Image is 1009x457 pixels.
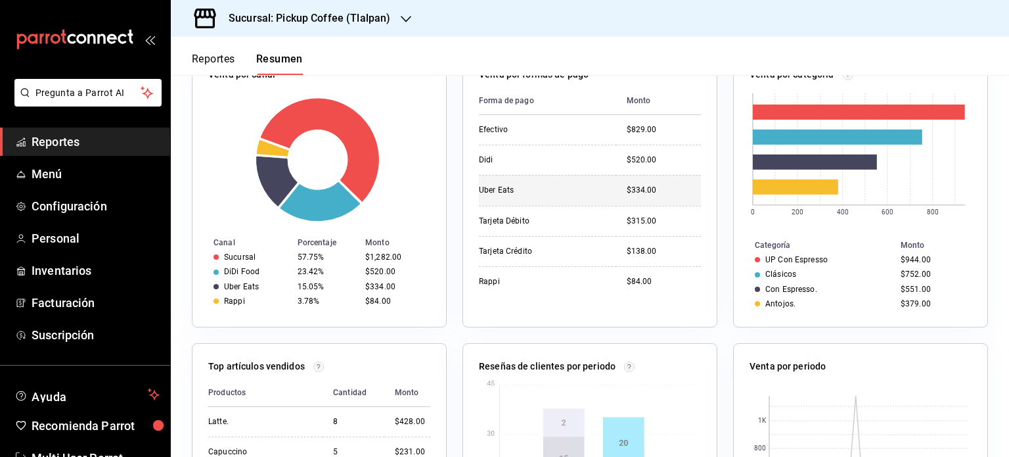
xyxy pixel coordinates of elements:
th: Canal [192,235,292,250]
span: Personal [32,229,160,247]
div: Rappi [224,297,245,306]
text: 800 [927,208,939,216]
div: Tarjeta Débito [479,216,606,227]
div: $520.00 [627,155,702,166]
div: $138.00 [627,246,702,257]
a: Pregunta a Parrot AI [9,95,162,109]
div: UP Con Espresso [765,255,828,264]
div: Uber Eats [224,282,259,291]
div: $520.00 [365,267,425,276]
div: 15.05% [298,282,355,291]
span: Menú [32,165,160,183]
div: Uber Eats [479,185,606,196]
span: Suscripción [32,326,160,344]
span: Pregunta a Parrot AI [35,86,141,100]
th: Forma de pago [479,87,616,115]
div: $428.00 [395,416,430,427]
button: Reportes [192,53,235,75]
span: Facturación [32,294,160,312]
div: $84.00 [365,297,425,306]
div: 23.42% [298,267,355,276]
div: 8 [333,416,374,427]
th: Monto [895,238,987,253]
text: 200 [792,208,803,216]
p: Top artículos vendidos [208,360,305,373]
p: Venta por periodo [750,360,826,373]
div: Clásicos [765,270,796,279]
div: $334.00 [627,185,702,196]
div: navigation tabs [192,53,303,75]
text: 800 [754,445,766,452]
div: Sucursal [224,253,256,262]
div: Latte. [208,416,312,427]
div: $1,282.00 [365,253,425,262]
button: Pregunta a Parrot AI [14,79,162,107]
div: Efectivo [479,124,606,135]
div: $551.00 [901,285,966,294]
div: $752.00 [901,270,966,279]
div: $944.00 [901,255,966,264]
span: Configuración [32,197,160,215]
th: Monto [384,379,430,407]
div: Rappi [479,276,606,287]
div: $84.00 [627,276,702,287]
th: Productos [208,379,323,407]
div: DiDi Food [224,267,259,276]
div: 57.75% [298,253,355,262]
span: Recomienda Parrot [32,417,160,435]
span: Reportes [32,133,160,151]
text: 600 [882,208,893,216]
th: Monto [360,235,446,250]
h3: Sucursal: Pickup Coffee (Tlalpan) [218,11,390,26]
div: $379.00 [901,299,966,308]
div: 3.78% [298,297,355,306]
th: Categoría [734,238,895,253]
th: Cantidad [323,379,384,407]
div: $334.00 [365,282,425,291]
div: Con Espresso. [765,285,817,294]
div: $829.00 [627,124,702,135]
div: Didi [479,155,606,166]
th: Monto [616,87,702,115]
div: Tarjeta Crédito [479,246,606,257]
div: Antojos. [765,299,796,308]
button: open_drawer_menu [145,34,155,45]
span: Ayuda [32,387,143,402]
span: Inventarios [32,262,160,279]
th: Porcentaje [292,235,361,250]
text: 1K [758,418,767,425]
text: 400 [837,208,849,216]
button: Resumen [256,53,303,75]
div: $315.00 [627,216,702,227]
text: 0 [751,208,755,216]
p: Reseñas de clientes por periodo [479,360,616,373]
